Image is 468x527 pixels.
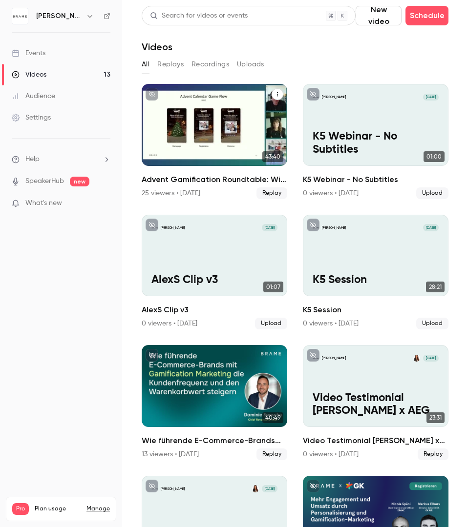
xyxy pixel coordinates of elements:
span: Upload [416,187,448,199]
span: Replay [256,448,287,460]
h2: K5 Session [303,304,448,316]
li: Wie führende E-Commerce-Brands mit Gamification Marketing die Kundenfrequenz und den Warenkorb st... [142,345,287,460]
span: Help [25,154,40,164]
h1: Videos [142,41,172,53]
button: Recordings [191,57,229,72]
p: [PERSON_NAME] [322,225,346,230]
div: Settings [12,113,51,122]
div: 0 viewers • [DATE] [142,319,197,328]
span: Upload [416,318,448,329]
span: Replay [418,448,448,460]
div: 0 viewers • [DATE] [303,449,359,459]
img: BRAME [12,8,28,24]
span: [DATE] [423,94,439,101]
a: Manage [86,505,110,513]
li: help-dropdown-opener [12,154,110,164]
p: [PERSON_NAME] [161,225,185,230]
p: [PERSON_NAME] [322,95,346,100]
li: K5 Webinar - No Subtitles [303,84,448,199]
button: unpublished [307,480,319,492]
div: 0 viewers • [DATE] [303,319,359,328]
span: 40:49 [262,412,283,423]
button: New video [356,6,402,25]
p: Video Testimonial [PERSON_NAME] x AEG [313,392,439,418]
span: [DATE] [262,224,278,231]
div: 0 viewers • [DATE] [303,188,359,198]
span: 43:40 [262,151,283,162]
span: Upload [255,318,287,329]
h2: Advent Gamification Roundtable: Wie WWZ und SalzburgMilch mit Gamification Kunden begeistern und ... [142,174,287,185]
li: AlexS Clip v3 [142,215,287,330]
div: 13 viewers • [DATE] [142,449,199,459]
p: AlexS Clip v3 [151,274,278,286]
button: Uploads [237,57,264,72]
a: K5 Webinar - No Subtitles[PERSON_NAME][DATE]K5 Webinar - No Subtitles01:00K5 Webinar - No Subtitl... [303,84,448,199]
a: AlexS Clip v3[PERSON_NAME][DATE]AlexS Clip v301:07AlexS Clip v30 viewers • [DATE]Upload [142,215,287,330]
div: Search for videos or events [150,11,248,21]
div: Videos [12,70,46,80]
p: [PERSON_NAME] [322,356,346,361]
img: Merve Marie Hansen [413,355,421,362]
span: What's new [25,198,62,208]
button: unpublished [307,349,319,362]
div: Events [12,48,45,58]
a: 43:40Advent Gamification Roundtable: Wie WWZ und SalzburgMilch mit Gamification Kunden begeistern... [142,84,287,199]
img: Merve Marie Hansen [252,485,259,492]
span: [DATE] [423,355,439,362]
span: Plan usage [35,505,81,513]
button: Replays [157,57,184,72]
span: Replay [256,187,287,199]
span: 28:21 [426,282,445,292]
button: Schedule [405,6,448,25]
a: Video Testimonial Brame x AEG [PERSON_NAME]Merve Marie Hansen[DATE]Video Testimonial [PERSON_NAME... [303,345,448,460]
li: Advent Gamification Roundtable: Wie WWZ und SalzburgMilch mit Gamification Kunden begeistern und ... [142,84,287,199]
div: Audience [12,91,55,101]
span: 23:31 [426,412,445,423]
button: All [142,57,149,72]
p: K5 Session [313,274,439,286]
h6: [PERSON_NAME] [36,11,82,21]
button: unpublished [307,88,319,101]
span: [DATE] [423,224,439,231]
h2: Wie führende E-Commerce-Brands mit Gamification Marketing die Kundenfrequenz und den Warenkorb st... [142,435,287,446]
button: unpublished [146,219,158,231]
li: Video Testimonial Brame x AEG [303,345,448,460]
h2: AlexS Clip v3 [142,304,287,316]
h2: Video Testimonial [PERSON_NAME] x AEG [303,435,448,446]
a: 40:49Wie führende E-Commerce-Brands mit Gamification Marketing die Kundenfrequenz und den Warenko... [142,345,287,460]
button: unpublished [146,480,158,492]
h2: K5 Webinar - No Subtitles [303,174,448,185]
span: new [70,177,89,186]
p: [PERSON_NAME] [161,486,185,491]
button: unpublished [146,88,158,101]
span: 01:07 [263,282,283,292]
li: K5 Session [303,215,448,330]
span: Pro [12,503,29,515]
span: [DATE] [262,485,278,492]
a: SpeakerHub [25,176,64,186]
button: unpublished [307,219,319,231]
p: K5 Webinar - No Subtitles [313,130,439,156]
div: 25 viewers • [DATE] [142,188,200,198]
span: 01:00 [424,151,445,162]
a: K5 Session[PERSON_NAME][DATE]K5 Session28:21K5 Session0 viewers • [DATE]Upload [303,215,448,330]
section: Videos [142,6,448,521]
button: unpublished [146,349,158,362]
